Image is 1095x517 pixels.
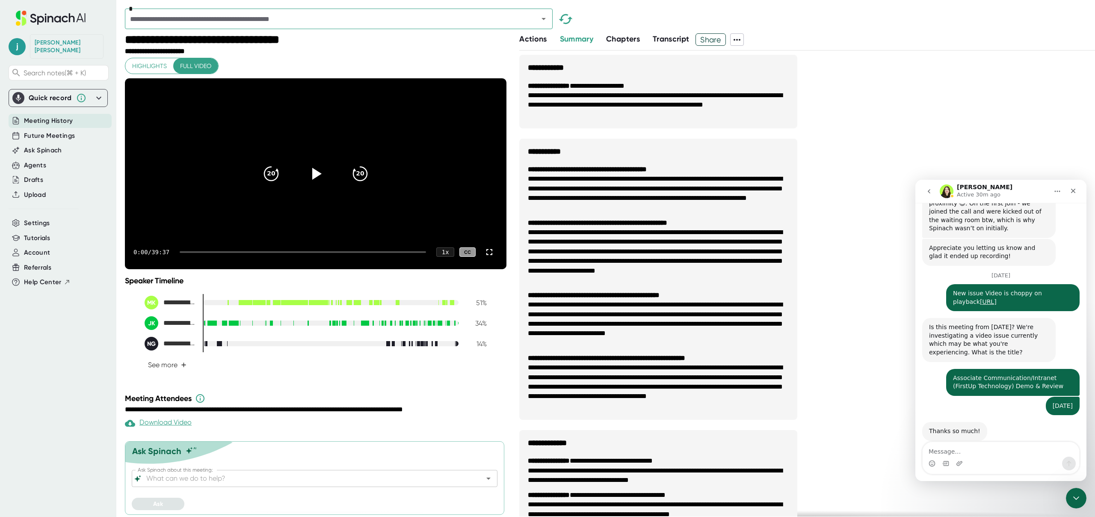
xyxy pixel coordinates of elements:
[519,33,547,45] button: Actions
[695,33,726,46] button: Share
[7,93,164,104] div: [DATE]
[24,218,50,228] button: Settings
[153,500,163,508] span: Ask
[24,190,46,200] button: Upload
[31,104,164,131] div: New issue Video is choppy on playback[URL]
[14,65,120,80] span: Appreciate you letting us know and glad it ended up recording!
[465,340,487,348] div: 14 %
[560,33,593,45] button: Summary
[29,94,72,102] div: Quick record
[145,316,196,330] div: Joseph Klimczak
[145,296,158,309] div: MK
[181,362,186,368] span: +
[38,110,157,126] div: New issue Video is choppy on playback
[24,277,71,287] button: Help Center
[145,337,196,351] div: Nicholas Graham
[465,319,487,327] div: 34 %
[35,39,99,54] div: Jospeh Klimczak
[7,217,164,243] div: Jospeh says…
[24,116,73,126] button: Meeting History
[24,160,46,170] button: Agents
[125,276,506,285] div: Speaker Timeline
[14,143,133,177] div: Is this meeting from [DATE]? We're investigating a video issue currently which may be what you're...
[653,34,690,44] span: Transcript
[147,277,160,291] button: Send a message…
[7,138,140,182] div: Is this meeting from [DATE]? We're investigating a video issue currently which may be what you're...
[41,280,47,287] button: Upload attachment
[1066,488,1086,508] iframe: Intercom live chat
[606,33,640,45] button: Chapters
[125,393,509,404] div: Meeting Attendees
[24,248,50,258] button: Account
[125,58,174,74] button: Highlights
[7,242,164,280] div: Karin says…
[560,34,593,44] span: Summary
[132,446,181,456] div: Ask Spinach
[38,194,157,211] div: Associate Communication/Intranet (FirstUp Technology) Demo & Review
[132,61,167,71] span: Highlights
[12,89,104,107] div: Quick record
[133,249,169,256] div: 0:00 / 39:37
[137,222,157,231] div: [DATE]
[653,33,690,45] button: Transcript
[7,138,164,189] div: Karin says…
[145,316,158,330] div: JK
[145,337,158,351] div: NG
[482,472,494,484] button: Open
[180,61,211,71] span: Full video
[24,175,43,185] button: Drafts
[24,69,86,77] span: Search notes (⌘ + K)
[7,189,164,217] div: Jospeh says…
[145,357,190,372] button: See more+
[7,104,164,138] div: Jospeh says…
[7,242,72,261] div: Thanks so much![PERSON_NAME] • 2h ago
[173,58,218,74] button: Full video
[24,146,62,155] button: Ask Spinach
[7,59,140,86] div: Appreciate you letting us know and glad it ended up recording!
[14,20,126,52] span: On the first join - we joined the call and were kicked out of the waiting room btw, which is why ...
[27,280,34,287] button: Gif picker
[31,189,164,216] div: Associate Communication/Intranet (FirstUp Technology) Demo & Review
[7,59,164,93] div: Karin says…
[132,498,184,510] button: Ask
[145,472,470,484] input: What can we do to help?
[145,296,196,309] div: Mahesh Nayak Kateel
[65,119,81,125] a: [URL]
[436,247,454,257] div: 1 x
[125,418,192,428] div: Download Video
[915,180,1086,481] iframe: Intercom live chat
[13,280,20,287] button: Emoji picker
[130,217,164,236] div: [DATE]
[24,263,51,273] button: Referrals
[24,277,62,287] span: Help Center
[606,34,640,44] span: Chapters
[538,13,550,25] button: Open
[519,34,547,44] span: Actions
[9,38,26,55] span: j
[24,233,50,243] button: Tutorials
[465,299,487,307] div: 51 %
[459,247,476,257] div: CC
[696,32,725,47] span: Share
[24,131,75,141] button: Future Meetings
[14,247,65,256] div: Thanks so much!
[7,262,164,277] textarea: Message…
